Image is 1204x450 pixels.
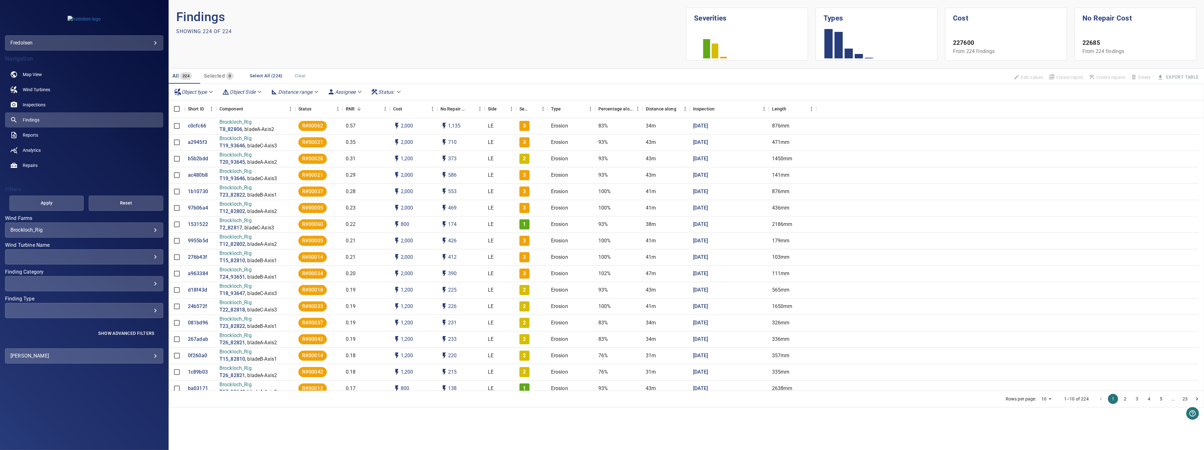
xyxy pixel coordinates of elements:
p: T8_82806 [219,126,242,133]
button: Menu [286,104,295,114]
button: Sort [530,104,538,113]
div: No Repair Cost [437,100,485,118]
div: R#00034 [298,269,327,279]
svg: Auto impact [440,155,448,163]
div: R#00042 [298,334,327,344]
p: [DATE] [693,237,708,245]
a: 1531522 [188,221,208,228]
svg: Auto cost [393,319,401,327]
a: [DATE] [693,122,708,130]
p: LE [488,139,494,146]
span: Apply [17,199,76,207]
a: [DATE] [693,336,708,343]
a: T23_82822 [219,323,245,330]
svg: Auto cost [393,385,401,392]
p: , bladeC-Axis3 [245,306,277,314]
button: page 1 [1108,394,1118,404]
p: [DATE] [693,369,708,376]
p: LE [488,122,494,130]
a: [DATE] [693,319,708,327]
p: Erosion [551,139,568,146]
a: [DATE] [693,139,708,146]
p: 1,135 [448,122,461,130]
div: Length [769,100,816,118]
div: Short ID [188,100,204,118]
a: [DATE] [693,303,708,310]
p: , bladeB-Axis1 [245,192,277,199]
a: T12_82802 [219,241,245,248]
p: [DATE] [693,352,708,359]
button: Menu [475,104,485,114]
span: Repairs [23,162,38,169]
a: windturbines noActive [5,82,163,97]
button: Reset [89,196,163,211]
span: From 224 findings [1082,48,1124,54]
div: 10 [1039,394,1054,404]
button: Go to page 5 [1156,394,1166,404]
p: 9955b5d [188,237,208,245]
div: R#00014 [298,351,327,361]
p: , bladeB-Axis1 [245,257,277,264]
p: a2945f3 [188,139,207,146]
svg: Auto impact [440,270,448,277]
h1: Cost [953,8,1059,24]
svg: Auto cost [393,368,401,376]
p: ba03171 [188,385,208,392]
div: R#00014 [298,252,327,262]
p: [DATE] [693,155,708,163]
p: 24b572f [188,303,207,310]
svg: Auto cost [393,122,401,130]
a: [DATE] [693,270,708,277]
span: Selected [204,73,225,79]
div: Type [548,100,595,118]
button: Go to page 3 [1132,394,1142,404]
svg: Auto impact [440,352,448,359]
span: R#00062 [298,122,327,130]
svg: Auto cost [393,286,401,294]
button: Menu [428,104,437,114]
button: Menu [507,104,516,114]
a: [DATE] [693,172,708,179]
span: Findings that are included in repair orders will not be updated [1011,72,1046,83]
p: 267adab [188,336,208,343]
div: Assignee [325,86,366,98]
a: T18_93647 [219,290,245,297]
div: Severity [519,100,530,118]
p: [DATE] [693,221,708,228]
p: , bladeA-Axis2 [245,372,277,379]
label: Finding Type [5,296,163,301]
p: , bladeA-Axis2 [245,339,277,346]
em: Status : [378,89,394,95]
a: findings active [5,112,163,127]
div: R#00021 [298,137,327,147]
div: Component [216,100,295,118]
p: [DATE] [693,254,708,261]
p: Brockloch_Rig [219,119,274,126]
div: R#00060 [298,219,327,229]
em: Object Side [230,89,255,95]
button: Sort [355,104,363,113]
a: 0f260a0 [188,352,207,359]
p: T17_93648 [219,388,245,396]
button: Apply [9,196,84,211]
div: Object Side [219,86,266,98]
a: d18f43d [188,287,207,294]
p: , bladeA-Axis2 [245,159,277,166]
p: T26_82821 [219,372,245,379]
div: Status [295,100,343,118]
p: 3 [523,139,526,146]
button: Menu [680,104,690,114]
em: Assignee [335,89,356,95]
a: [DATE] [693,204,708,212]
p: 227600 [953,38,1059,48]
a: b5b2bdd [188,155,208,163]
a: T15_82810 [219,356,245,363]
span: R#00021 [298,139,327,146]
div: fredolsen [5,35,163,50]
label: Finding Category [5,269,163,275]
svg: Auto cost [393,204,401,212]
